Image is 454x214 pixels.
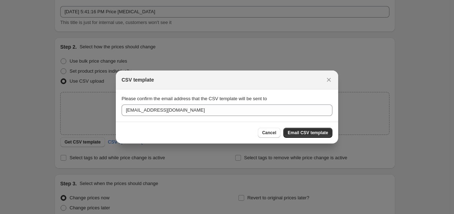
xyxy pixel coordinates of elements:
[122,96,267,101] span: Please confirm the email address that the CSV template will be sent to
[288,130,328,136] span: Email CSV template
[283,128,332,138] button: Email CSV template
[122,76,154,83] h2: CSV template
[262,130,276,136] span: Cancel
[258,128,280,138] button: Cancel
[324,75,334,85] button: Close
